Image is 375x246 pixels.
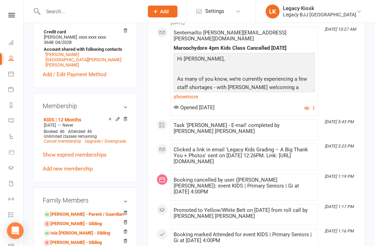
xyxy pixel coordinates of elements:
[8,51,24,67] a: People
[304,104,315,113] button: 1
[62,123,73,128] span: Never
[8,145,24,161] a: Product Sales
[174,30,286,42] span: Sent email to [PERSON_NAME][EMAIL_ADDRESS][PERSON_NAME][DOMAIN_NAME]
[283,5,356,11] div: Legacy Kiosk
[174,232,315,244] div: Booking marked Attended for event KIDS | Primary Seniors | Gi at [DATE] 4:00PM
[43,28,128,69] li: [PERSON_NAME]
[85,139,126,144] a: Upgrade / Downgrade
[175,55,313,65] p: Hi [PERSON_NAME],
[44,29,124,34] strong: Credit card
[175,75,313,118] p: As many of you know, we’re currently experiencing a few staff shortages - with [PERSON_NAME] welc...
[174,92,315,102] a: show more
[7,222,24,239] div: Open Intercom Messenger
[45,57,121,62] a: [GEOGRAPHIC_DATA][PERSON_NAME]
[8,67,24,82] a: Calendar
[42,122,128,128] div: —
[174,122,315,134] div: Task '[PERSON_NAME] - E-mail' completed by [PERSON_NAME] [PERSON_NAME]
[325,174,353,179] i: [DATE] 1:19 PM
[174,207,315,219] div: Promoted to Yellow/White Belt on [DATE] from roll call by [PERSON_NAME] [PERSON_NAME]
[325,229,353,233] i: [DATE] 1:16 PM
[44,129,65,134] span: Booked: 46
[55,40,72,45] span: 04/2028
[44,134,97,139] span: Unlimited classes remaining
[325,27,356,32] i: [DATE] 10:27 AM
[68,129,92,134] span: Attended: 46
[44,117,81,122] a: KIDS | 12 Months
[325,144,353,149] i: [DATE] 3:23 PM
[44,123,56,128] span: [DATE]
[266,5,280,18] div: LK
[45,62,79,68] a: [PERSON_NAME]
[205,3,224,19] span: Settings
[8,82,24,98] a: Payments
[44,211,124,218] a: [PERSON_NAME] - Parent / Guardian
[174,147,315,165] div: Clicked a link in email 'Legacy Kids Grading – A Big Thank You + Photos' sent on [DATE] 12:26PM. ...
[160,9,169,14] span: Add
[41,7,139,16] input: Search...
[43,103,128,110] h3: Membership
[43,197,128,204] h3: Family Members
[43,152,107,158] a: Show expired memberships
[43,70,106,79] a: Add / Edit Payment Method
[44,34,106,45] span: xxxx xxxx xxxx 3648
[8,35,24,51] a: Dashboard
[8,98,24,114] a: Reports
[174,177,315,195] div: Booking cancelled by user ([PERSON_NAME] [PERSON_NAME]): event KIDS | Primary Seniors | Gi at [DA...
[174,45,315,51] div: Maroochydore 4pm Kids Class Cancelled [DATE]
[174,104,215,111] span: Opened [DATE]
[148,6,177,17] button: Add
[44,47,124,52] strong: Account shared with following contacts
[283,11,356,18] div: Legacy BJJ [GEOGRAPHIC_DATA]
[325,204,353,209] i: [DATE] 1:17 PM
[43,166,93,172] a: Add new membership
[45,52,79,57] a: [PERSON_NAME]
[44,139,81,144] a: Cancel membership
[44,230,110,237] a: Isla [PERSON_NAME] - Sibling
[325,119,353,124] i: [DATE] 5:43 PM
[44,220,102,228] a: [PERSON_NAME] - Sibling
